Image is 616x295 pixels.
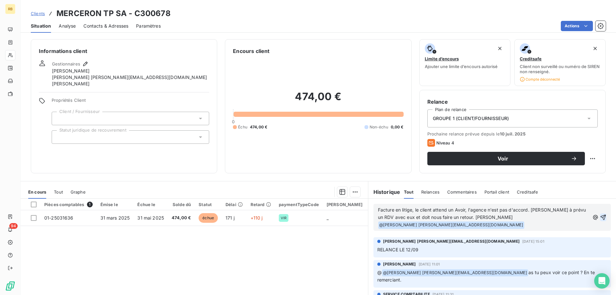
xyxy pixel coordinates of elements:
span: Facture en litige, le client attend un Avoir, l'agence n'est pas d'accord. [PERSON_NAME] à prévu ... [378,207,587,220]
div: Open Intercom Messenger [594,273,610,289]
button: Actions [561,21,593,31]
span: [PERSON_NAME] [PERSON_NAME][EMAIL_ADDRESS][DOMAIN_NAME] [383,239,520,244]
span: Contacts & Adresses [83,23,128,29]
div: Délai [226,202,243,207]
span: [PERSON_NAME] [PERSON_NAME][EMAIL_ADDRESS][DOMAIN_NAME] [52,74,207,81]
span: Ajouter une limite d’encours autorisé [425,64,498,69]
div: Retard [251,202,271,207]
span: Limite d’encours [425,56,459,61]
h6: Informations client [39,47,209,55]
h6: Historique [368,188,400,196]
span: Non-échu [370,124,388,130]
span: @ [PERSON_NAME] [PERSON_NAME][EMAIL_ADDRESS][DOMAIN_NAME] [382,269,528,277]
span: GROUPE 1 (CLIENT/FOURNISSEUR) [433,115,509,122]
span: 01-25031636 [44,215,73,221]
span: VIR [281,216,287,220]
span: Analyse [59,23,76,29]
span: échue [199,213,218,223]
span: Échu [238,124,247,130]
span: 31 mars 2025 [100,215,130,221]
span: Commentaires [447,189,477,195]
span: 474,00 € [250,124,267,130]
span: Creditsafe [520,56,542,61]
h6: Encours client [233,47,269,55]
span: @ [PERSON_NAME] [PERSON_NAME][EMAIL_ADDRESS][DOMAIN_NAME] [378,221,524,229]
span: Clients [31,11,45,16]
span: Creditsafe [517,189,538,195]
span: Tout [54,189,63,195]
span: Voir [435,156,571,161]
span: Gestionnaires [52,61,80,66]
span: [PERSON_NAME] [52,68,90,74]
span: Propriétés Client [52,98,209,107]
a: Clients [31,10,45,17]
span: Paramètres [136,23,161,29]
button: Limite d’encoursAjouter une limite d’encours autorisé [419,39,511,86]
span: +110 j [251,215,263,221]
span: Compte déconnecté [520,77,560,82]
span: En cours [28,189,46,195]
span: Graphe [71,189,86,195]
span: [DATE] 15:01 [522,239,544,243]
div: Émise le [100,202,130,207]
span: 10 juil. 2025 [500,131,526,136]
div: Échue le [137,202,164,207]
input: Ajouter une valeur [57,116,62,121]
h2: 474,00 € [233,90,403,109]
span: RELANCE LE 12/09 [377,247,418,252]
span: @ [377,270,382,275]
button: Voir [427,152,585,165]
span: 1 [87,202,93,207]
span: Portail client [484,189,509,195]
div: Statut [199,202,218,207]
h6: Relance [427,98,598,106]
div: Solde dû [172,202,191,207]
span: 171 j [226,215,235,221]
span: Niveau 4 [436,140,454,145]
span: [PERSON_NAME] [383,261,416,267]
span: Relances [421,189,440,195]
span: 94 [9,223,18,229]
span: 474,00 € [172,215,191,221]
div: RB [5,4,15,14]
span: Tout [404,189,414,195]
div: paymentTypeCode [279,202,319,207]
span: 0 [232,119,235,124]
span: [PERSON_NAME] [52,81,90,87]
div: Pièces comptables [44,202,93,207]
span: _ [327,215,329,221]
span: Client non surveillé ou numéro de SIREN non renseigné. [520,64,600,74]
span: [DATE] 11:01 [419,262,440,266]
div: [PERSON_NAME] [327,202,363,207]
h3: MERCERON TP SA - C300678 [56,8,171,19]
span: 0,00 € [391,124,404,130]
button: CreditsafeClient non surveillé ou numéro de SIREN non renseigné.Compte déconnecté [514,39,606,86]
span: Situation [31,23,51,29]
img: Logo LeanPay [5,281,15,291]
input: Ajouter une valeur [57,134,62,140]
span: Prochaine relance prévue depuis le [427,131,598,136]
span: 31 mai 2025 [137,215,164,221]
